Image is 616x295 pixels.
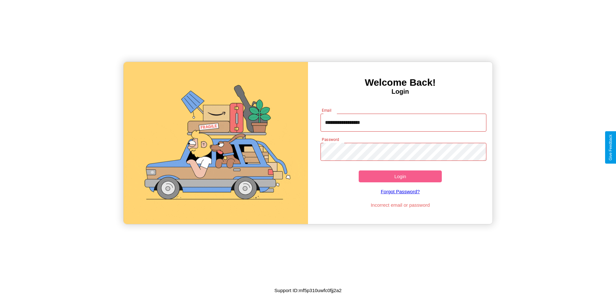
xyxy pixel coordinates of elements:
[317,182,483,201] a: Forgot Password?
[317,201,483,209] p: Incorrect email or password
[124,62,308,224] img: gif
[322,108,332,113] label: Email
[359,170,442,182] button: Login
[608,134,613,161] div: Give Feedback
[322,137,339,142] label: Password
[308,88,492,95] h4: Login
[274,286,341,295] p: Support ID: mf5p310uwfc0fjj2a2
[308,77,492,88] h3: Welcome Back!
